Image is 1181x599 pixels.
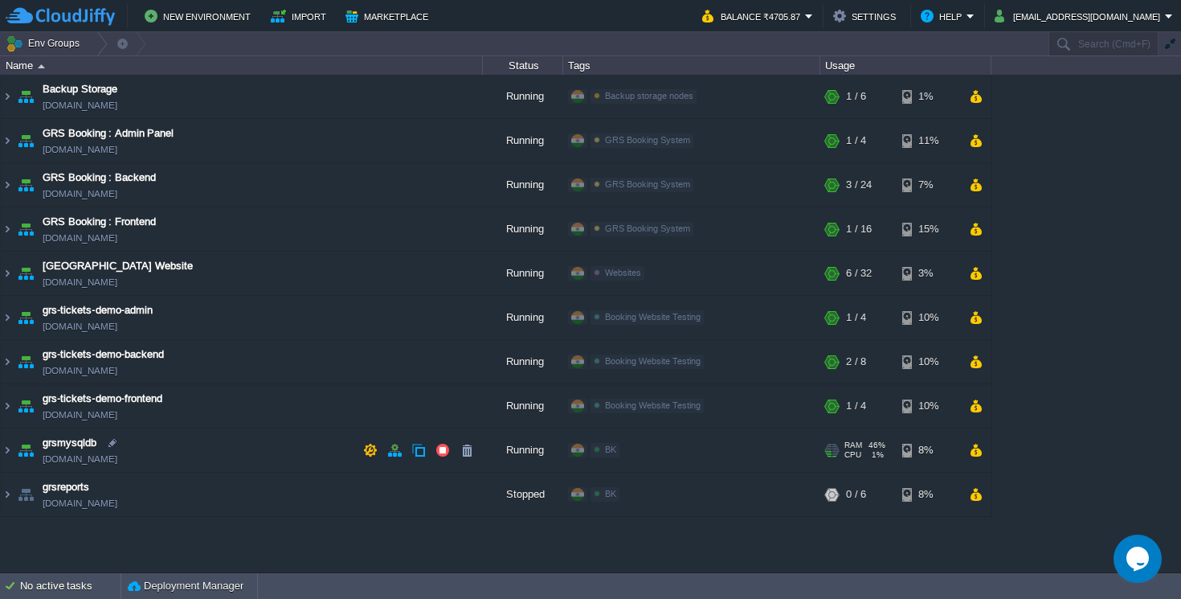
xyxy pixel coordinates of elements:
[483,207,563,251] div: Running
[43,347,164,363] a: grs-tickets-demo-backend
[6,6,115,27] img: CloudJiffy
[20,573,121,599] div: No active tasks
[483,75,563,118] div: Running
[564,56,819,75] div: Tags
[902,75,954,118] div: 1%
[868,441,885,450] span: 46%
[902,119,954,162] div: 11%
[902,296,954,339] div: 10%
[1,75,14,118] img: AMDAwAAAACH5BAEAAAAALAAAAAABAAEAAAICRAEAOw==
[1,473,14,516] img: AMDAwAAAACH5BAEAAAAALAAAAAABAAEAAAICRAEAOw==
[43,479,89,495] a: grsreports
[14,340,37,384] img: AMDAwAAAACH5BAEAAAAALAAAAAABAAEAAAICRAEAOw==
[14,163,37,207] img: AMDAwAAAACH5BAEAAAAALAAAAAABAAEAAAICRAEAOw==
[902,340,954,384] div: 10%
[605,135,690,145] span: GRS Booking System
[483,296,563,339] div: Running
[821,56,991,75] div: Usage
[1,252,14,295] img: AMDAwAAAACH5BAEAAAAALAAAAAABAAEAAAICRAEAOw==
[483,429,563,472] div: Running
[14,119,37,162] img: AMDAwAAAACH5BAEAAAAALAAAAAABAAEAAAICRAEAOw==
[43,125,174,142] a: GRS Booking : Admin Panel
[145,6,255,26] button: New Environment
[844,450,861,460] span: CPU
[846,252,872,295] div: 6 / 32
[14,252,37,295] img: AMDAwAAAACH5BAEAAAAALAAAAAABAAEAAAICRAEAOw==
[902,207,954,251] div: 15%
[1,429,14,472] img: AMDAwAAAACH5BAEAAAAALAAAAAABAAEAAAICRAEAOw==
[605,268,641,277] span: Websites
[605,356,701,366] span: Booking Website Testing
[995,6,1165,26] button: [EMAIL_ADDRESS][DOMAIN_NAME]
[1,207,14,251] img: AMDAwAAAACH5BAEAAAAALAAAAAABAAEAAAICRAEAOw==
[902,384,954,428] div: 10%
[43,435,96,451] a: grsmysqldb
[483,384,563,428] div: Running
[271,6,331,26] button: Import
[14,429,37,472] img: AMDAwAAAACH5BAEAAAAALAAAAAABAAEAAAICRAEAOw==
[43,391,162,407] a: grs-tickets-demo-frontend
[605,312,701,322] span: Booking Website Testing
[1114,535,1165,583] iframe: chat widget
[483,473,563,516] div: Stopped
[43,97,117,113] span: [DOMAIN_NAME]
[345,6,433,26] button: Marketplace
[846,207,872,251] div: 1 / 16
[1,119,14,162] img: AMDAwAAAACH5BAEAAAAALAAAAAABAAEAAAICRAEAOw==
[846,296,866,339] div: 1 / 4
[43,274,117,290] a: [DOMAIN_NAME]
[605,179,690,189] span: GRS Booking System
[43,302,153,318] a: grs-tickets-demo-admin
[844,441,862,450] span: RAM
[902,473,954,516] div: 8%
[846,119,866,162] div: 1 / 4
[43,230,117,246] a: [DOMAIN_NAME]
[605,91,693,101] span: Backup storage nodes
[483,252,563,295] div: Running
[1,296,14,339] img: AMDAwAAAACH5BAEAAAAALAAAAAABAAEAAAICRAEAOw==
[605,400,701,410] span: Booking Website Testing
[14,207,37,251] img: AMDAwAAAACH5BAEAAAAALAAAAAABAAEAAAICRAEAOw==
[14,296,37,339] img: AMDAwAAAACH5BAEAAAAALAAAAAABAAEAAAICRAEAOw==
[43,451,117,467] span: [DOMAIN_NAME]
[43,318,117,334] a: [DOMAIN_NAME]
[43,142,117,158] a: [DOMAIN_NAME]
[702,6,805,26] button: Balance ₹4705.87
[921,6,966,26] button: Help
[605,224,690,233] span: GRS Booking System
[2,56,482,75] div: Name
[833,6,901,26] button: Settings
[1,163,14,207] img: AMDAwAAAACH5BAEAAAAALAAAAAABAAEAAAICRAEAOw==
[483,163,563,207] div: Running
[902,163,954,207] div: 7%
[43,214,156,230] a: GRS Booking : Frontend
[43,363,117,379] a: [DOMAIN_NAME]
[483,340,563,384] div: Running
[605,489,616,498] span: BK
[1,384,14,428] img: AMDAwAAAACH5BAEAAAAALAAAAAABAAEAAAICRAEAOw==
[38,64,45,68] img: AMDAwAAAACH5BAEAAAAALAAAAAABAAEAAAICRAEAOw==
[483,119,563,162] div: Running
[846,163,872,207] div: 3 / 24
[43,186,117,202] a: [DOMAIN_NAME]
[902,429,954,472] div: 8%
[43,495,117,511] a: [DOMAIN_NAME]
[43,407,117,423] a: [DOMAIN_NAME]
[43,81,117,97] span: Backup Storage
[14,384,37,428] img: AMDAwAAAACH5BAEAAAAALAAAAAABAAEAAAICRAEAOw==
[868,450,884,460] span: 1%
[484,56,562,75] div: Status
[14,75,37,118] img: AMDAwAAAACH5BAEAAAAALAAAAAABAAEAAAICRAEAOw==
[846,75,866,118] div: 1 / 6
[846,473,866,516] div: 0 / 6
[43,258,193,274] a: [GEOGRAPHIC_DATA] Website
[846,384,866,428] div: 1 / 4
